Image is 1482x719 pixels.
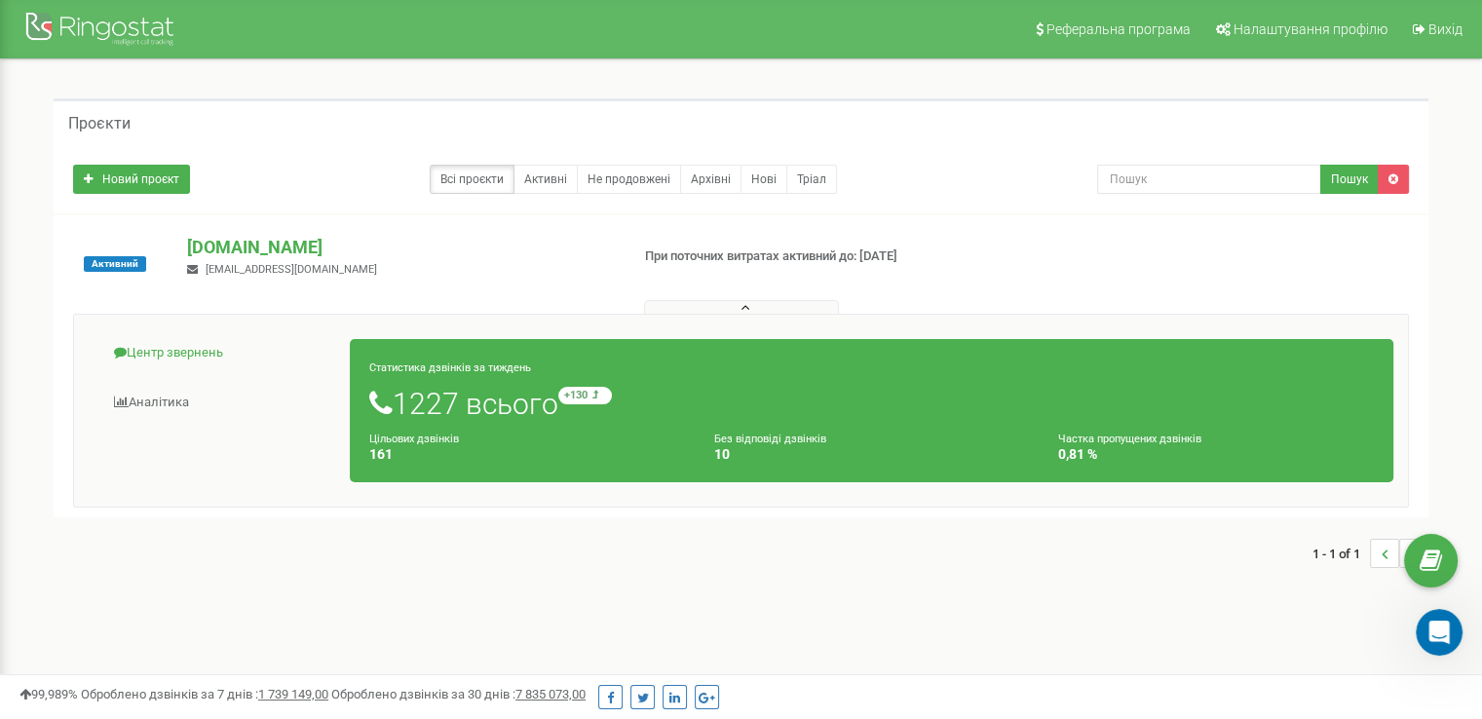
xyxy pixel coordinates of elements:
[84,256,146,272] span: Активний
[1046,21,1191,37] span: Реферальна програма
[1312,539,1370,568] span: 1 - 1 of 1
[369,433,459,445] small: Цільових дзвінків
[577,165,681,194] a: Не продовжені
[258,687,328,701] u: 1 739 149,00
[741,165,787,194] a: Нові
[187,235,613,260] p: [DOMAIN_NAME]
[645,247,957,266] p: При поточних витратах активний до: [DATE]
[1428,21,1463,37] span: Вихід
[68,115,131,132] h5: Проєкти
[714,447,1030,462] h4: 10
[558,387,612,404] small: +130
[89,329,351,377] a: Центр звернень
[1058,433,1201,445] small: Частка пропущених дзвінків
[515,687,586,701] u: 7 835 073,00
[369,361,531,374] small: Статистика дзвінків за тиждень
[206,263,377,276] span: [EMAIL_ADDRESS][DOMAIN_NAME]
[1058,447,1374,462] h4: 0,81 %
[1312,519,1428,587] nav: ...
[331,687,586,701] span: Оброблено дзвінків за 30 днів :
[1320,165,1379,194] button: Пошук
[1234,21,1387,37] span: Налаштування профілю
[786,165,837,194] a: Тріал
[369,447,685,462] h4: 161
[513,165,578,194] a: Активні
[19,687,78,701] span: 99,989%
[73,165,190,194] a: Новий проєкт
[369,387,1374,420] h1: 1227 всього
[1097,165,1321,194] input: Пошук
[1416,609,1463,656] iframe: Intercom live chat
[81,687,328,701] span: Оброблено дзвінків за 7 днів :
[680,165,741,194] a: Архівні
[430,165,514,194] a: Всі проєкти
[89,379,351,427] a: Аналiтика
[714,433,826,445] small: Без відповіді дзвінків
